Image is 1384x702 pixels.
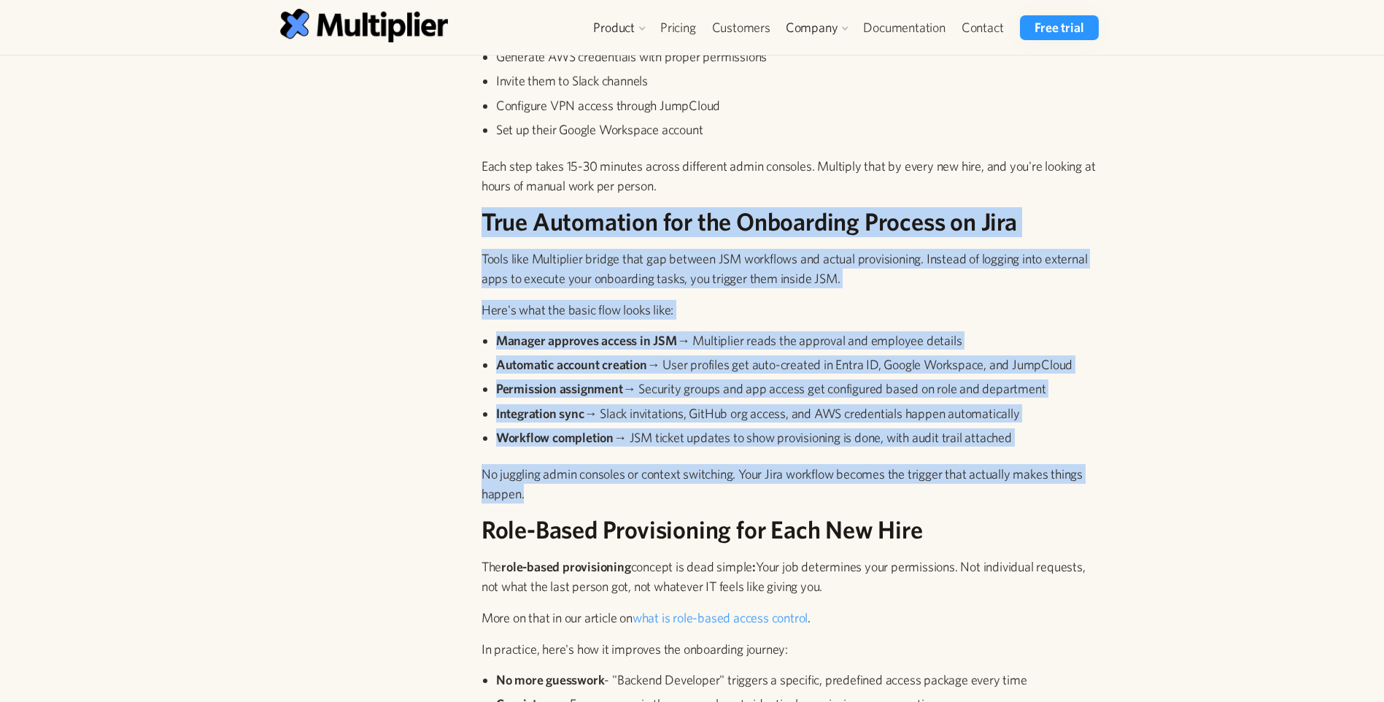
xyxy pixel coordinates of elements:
[501,559,630,574] strong: role-based provisioning
[496,120,1105,139] li: Set up their Google Workspace account
[482,515,1105,545] h2: Role-Based Provisioning for Each New Hire
[496,355,1105,374] li: → User profiles get auto-created in Entra ID, Google Workspace, and JumpCloud
[704,15,778,40] a: Customers
[652,15,704,40] a: Pricing
[496,672,605,687] strong: No more guesswork
[786,19,838,36] div: Company
[482,300,1105,320] p: Here's what the basic flow looks like:
[778,15,856,40] div: Company
[496,406,584,421] strong: Integration sync
[633,610,808,625] a: what is role-based access control
[482,639,1105,659] p: In practice, here's how it improves the onboarding journey:
[482,207,1105,237] h2: True Automation for the Onboarding Process on Jira
[496,381,623,396] strong: Permission assignment
[496,331,1105,350] li: → Multiplier reads the approval and employee details
[496,430,614,445] strong: Workflow completion
[482,249,1105,288] p: Tools like Multiplier bridge that gap between JSM workflows and actual provisioning. Instead of l...
[586,15,652,40] div: Product
[482,608,1105,628] p: More on that in our article on .
[496,428,1105,447] li: → JSM ticket updates to show provisioning is done, with audit trail attached
[496,96,1105,115] li: Configure VPN access through JumpCloud
[496,357,647,372] strong: Automatic account creation
[496,333,677,348] strong: Manager approves access in JSM
[752,559,756,574] strong: :
[482,156,1105,196] p: Each step takes 15-30 minutes across different admin consoles. Multiply that by every new hire, a...
[496,47,1105,66] li: Generate AWS credentials with proper permissions
[954,15,1012,40] a: Contact
[855,15,953,40] a: Documentation
[1020,15,1098,40] a: Free trial
[496,379,1105,398] li: → Security groups and app access get configured based on role and department
[496,404,1105,423] li: → Slack invitations, GitHub org access, and AWS credentials happen automatically
[482,464,1105,504] p: No juggling admin consoles or context switching. Your Jira workflow becomes the trigger that actu...
[482,557,1105,596] p: The concept is dead simple Your job determines your permissions. Not individual requests, not wha...
[496,671,1105,689] li: - "Backend Developer" triggers a specific, predefined access package every time
[496,72,1105,90] li: Invite them to Slack channels
[593,19,635,36] div: Product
